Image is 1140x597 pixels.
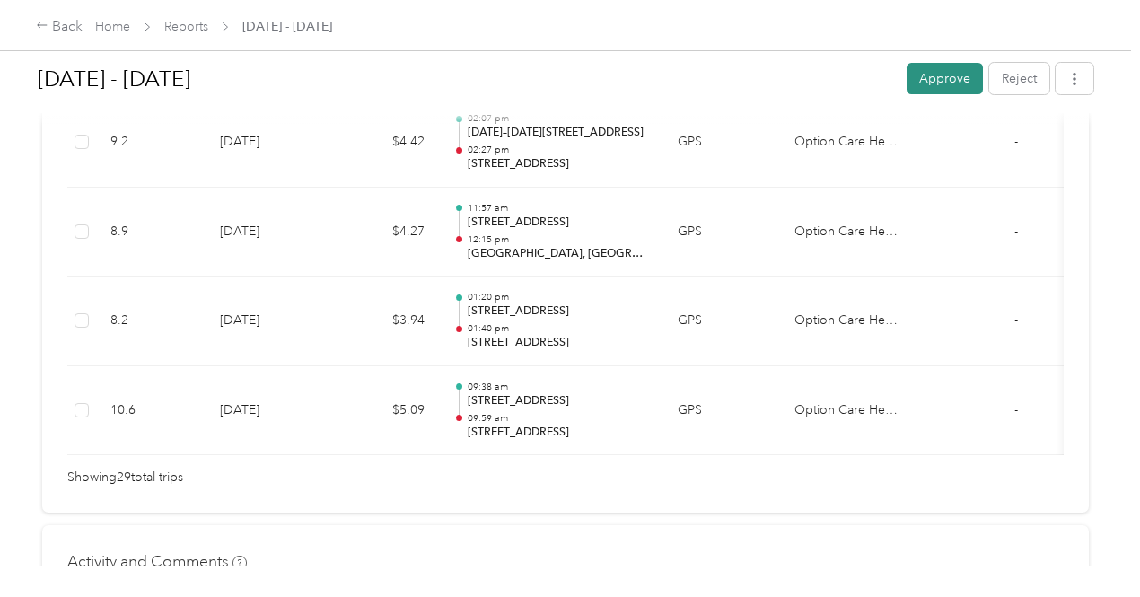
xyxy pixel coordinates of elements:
span: - [1014,402,1018,417]
p: 09:59 am [468,412,649,425]
p: [STREET_ADDRESS] [468,303,649,320]
span: - [1014,134,1018,149]
a: Home [95,19,130,34]
td: 8.9 [96,188,206,277]
td: [DATE] [206,366,331,456]
p: 12:15 pm [468,233,649,246]
td: 10.6 [96,366,206,456]
td: [DATE] [206,188,331,277]
p: 01:40 pm [468,322,649,335]
p: 09:38 am [468,381,649,393]
span: [DATE] - [DATE] [242,17,332,36]
div: Back [36,16,83,38]
h4: Activity and Comments [67,550,247,573]
button: Reject [989,63,1049,94]
p: [STREET_ADDRESS] [468,215,649,231]
iframe: Everlance-gr Chat Button Frame [1039,496,1140,597]
span: - [1014,312,1018,328]
td: GPS [663,277,780,366]
td: 8.2 [96,277,206,366]
h1: Sep 1 - 30, 2025 [38,57,894,101]
td: GPS [663,98,780,188]
td: $4.42 [331,98,439,188]
p: [DATE]–[DATE][STREET_ADDRESS] [468,125,649,141]
span: - [1014,224,1018,239]
p: 11:57 am [468,202,649,215]
td: $4.27 [331,188,439,277]
td: $3.94 [331,277,439,366]
td: Option Care Health [780,188,915,277]
td: [DATE] [206,277,331,366]
p: [STREET_ADDRESS] [468,425,649,441]
td: [DATE] [206,98,331,188]
p: [STREET_ADDRESS] [468,393,649,409]
button: Approve [907,63,983,94]
a: Reports [164,19,208,34]
span: Showing 29 total trips [67,468,183,487]
td: Option Care Health [780,277,915,366]
p: [GEOGRAPHIC_DATA], [GEOGRAPHIC_DATA] [468,246,649,262]
p: [STREET_ADDRESS] [468,335,649,351]
p: 02:27 pm [468,144,649,156]
p: 01:20 pm [468,291,649,303]
td: Option Care Health [780,366,915,456]
td: GPS [663,188,780,277]
td: GPS [663,366,780,456]
p: [STREET_ADDRESS] [468,156,649,172]
td: $5.09 [331,366,439,456]
td: Option Care Health [780,98,915,188]
td: 9.2 [96,98,206,188]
